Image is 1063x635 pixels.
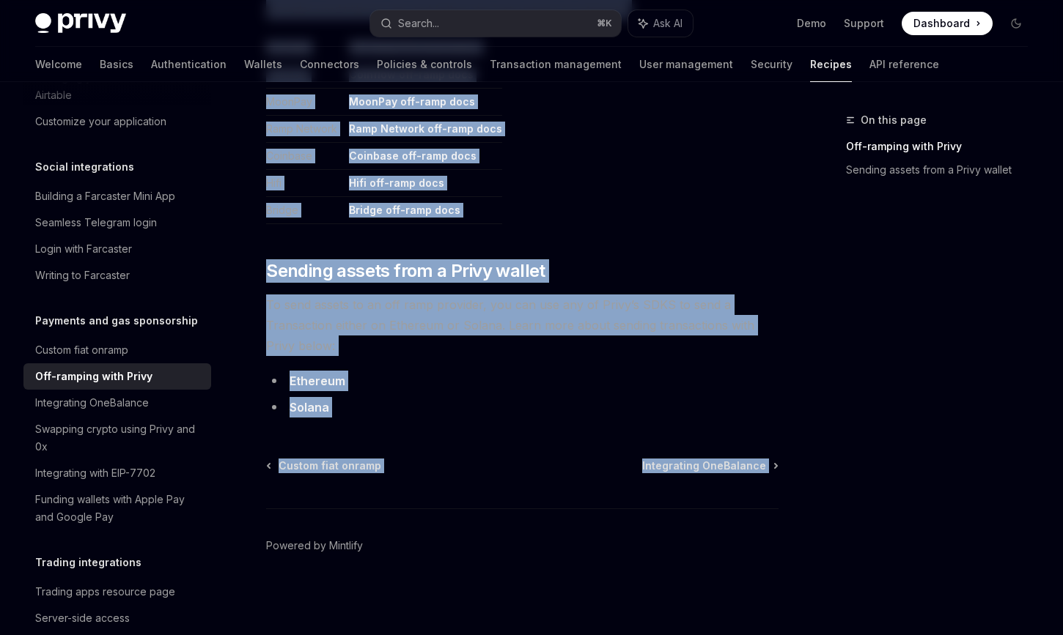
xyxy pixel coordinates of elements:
div: Integrating with EIP-7702 [35,464,155,482]
a: Wallets [244,47,282,82]
a: Coinbase off-ramp docs [349,149,477,163]
td: MoonPay [266,89,343,116]
a: Solana [290,400,329,415]
a: Funding wallets with Apple Pay and Google Pay [23,486,211,530]
a: Authentication [151,47,227,82]
h5: Social integrations [35,158,134,176]
a: Building a Farcaster Mini App [23,183,211,209]
a: Trading apps resource page [23,579,211,605]
button: Toggle dark mode [1004,12,1028,35]
a: Integrating OneBalance [642,458,777,473]
div: Custom fiat onramp [35,341,128,359]
a: Transaction management [490,47,622,82]
a: Welcome [35,47,82,82]
div: Integrating OneBalance [35,394,149,412]
span: Custom fiat onramp [279,458,381,473]
a: MoonPay off-ramp docs [349,95,475,108]
a: Security [751,47,792,82]
td: Bridge [266,197,343,224]
a: Powered by Mintlify [266,538,363,553]
a: Server-side access [23,605,211,631]
a: Login with Farcaster [23,236,211,262]
button: Search...⌘K [370,10,622,37]
span: On this page [861,111,927,129]
button: Ask AI [628,10,693,37]
div: Funding wallets with Apple Pay and Google Pay [35,491,202,526]
a: Demo [797,16,826,31]
td: Coinbase [266,143,343,170]
div: Search... [398,15,439,32]
h5: Payments and gas sponsorship [35,312,198,330]
a: Custom fiat onramp [268,458,381,473]
a: Sending assets from a Privy wallet [846,158,1040,182]
td: Ramp Network [266,116,343,143]
h5: Trading integrations [35,554,141,571]
img: dark logo [35,13,126,34]
a: Customize your application [23,108,211,135]
a: Bridge off-ramp docs [349,204,460,217]
a: Seamless Telegram login [23,209,211,236]
td: Hifi [266,170,343,197]
a: Ethereum [290,374,345,389]
a: Recipes [810,47,852,82]
span: Sending assets from a Privy wallet [266,259,545,283]
div: Trading apps resource page [35,583,175,601]
div: Seamless Telegram login [35,214,157,231]
a: API reference [869,47,939,82]
a: Off-ramping with Privy [23,363,211,390]
a: Writing to Farcaster [23,262,211,289]
a: Custom fiat onramp [23,337,211,363]
span: Ask AI [653,16,683,31]
a: Integrating with EIP-7702 [23,460,211,486]
a: Dashboard [902,12,993,35]
span: To send assets to an off ramp provider, you can use any of Privy’s SDKS to send a Transaction eit... [266,294,779,356]
span: ⌘ K [597,18,612,29]
span: Dashboard [913,16,970,31]
div: Off-ramping with Privy [35,368,152,385]
div: Writing to Farcaster [35,267,130,284]
a: Swapping crypto using Privy and 0x [23,416,211,460]
a: Off-ramping with Privy [846,135,1040,158]
span: Integrating OneBalance [642,458,766,473]
a: Connectors [300,47,359,82]
div: Building a Farcaster Mini App [35,187,175,205]
a: Policies & controls [377,47,472,82]
div: Login with Farcaster [35,240,132,258]
a: Integrating OneBalance [23,390,211,416]
div: Customize your application [35,113,166,130]
a: Ramp Network off-ramp docs [349,122,502,135]
a: Basics [100,47,133,82]
a: Support [844,16,884,31]
a: Hifi off-ramp docs [349,177,444,190]
div: Server-side access [35,609,130,627]
div: Swapping crypto using Privy and 0x [35,420,202,456]
a: User management [639,47,733,82]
